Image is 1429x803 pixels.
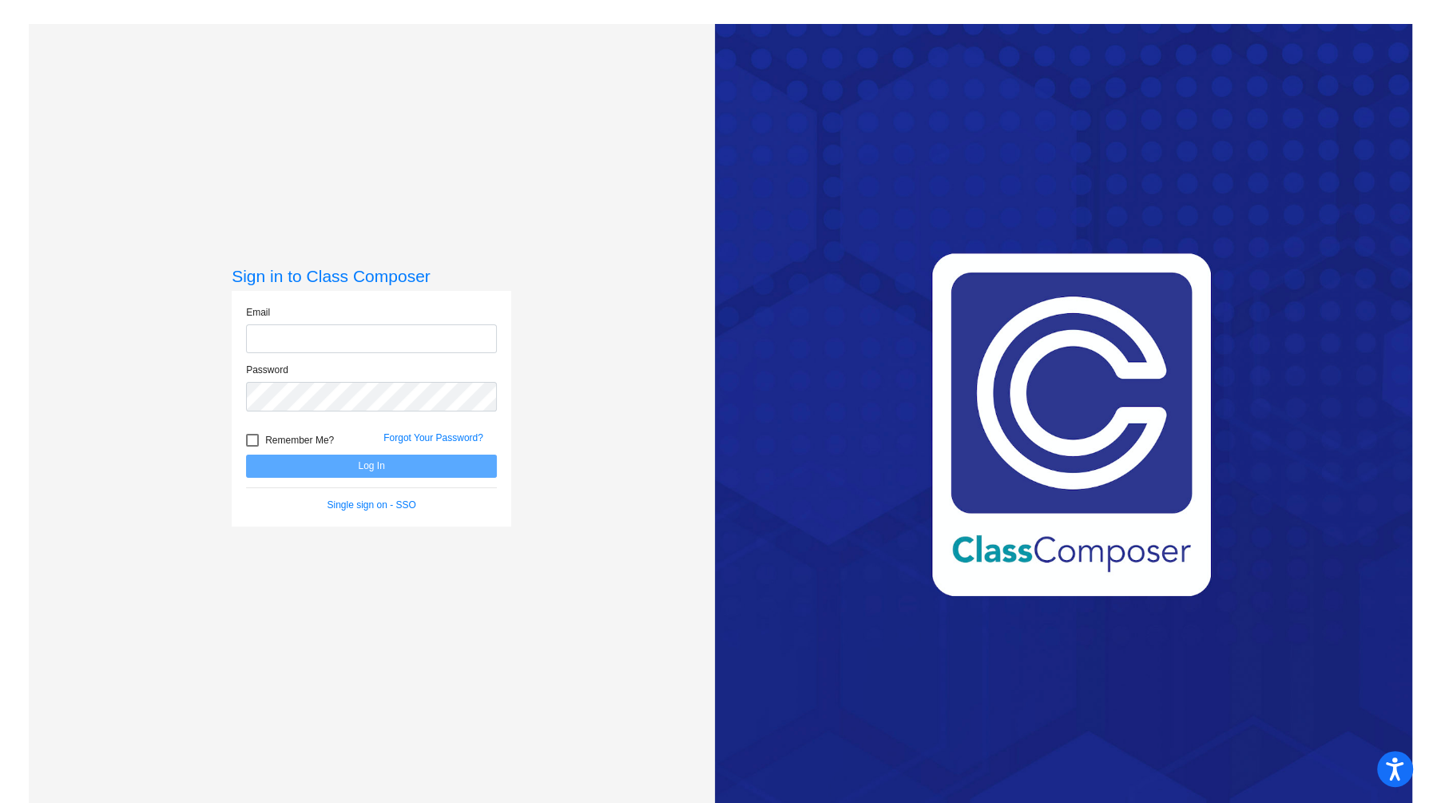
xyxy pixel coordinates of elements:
button: Log In [246,455,497,478]
h3: Sign in to Class Composer [232,266,511,286]
a: Single sign on - SSO [327,499,415,511]
label: Email [246,305,270,320]
label: Password [246,363,288,377]
a: Forgot Your Password? [383,432,483,443]
span: Remember Me? [265,431,334,450]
